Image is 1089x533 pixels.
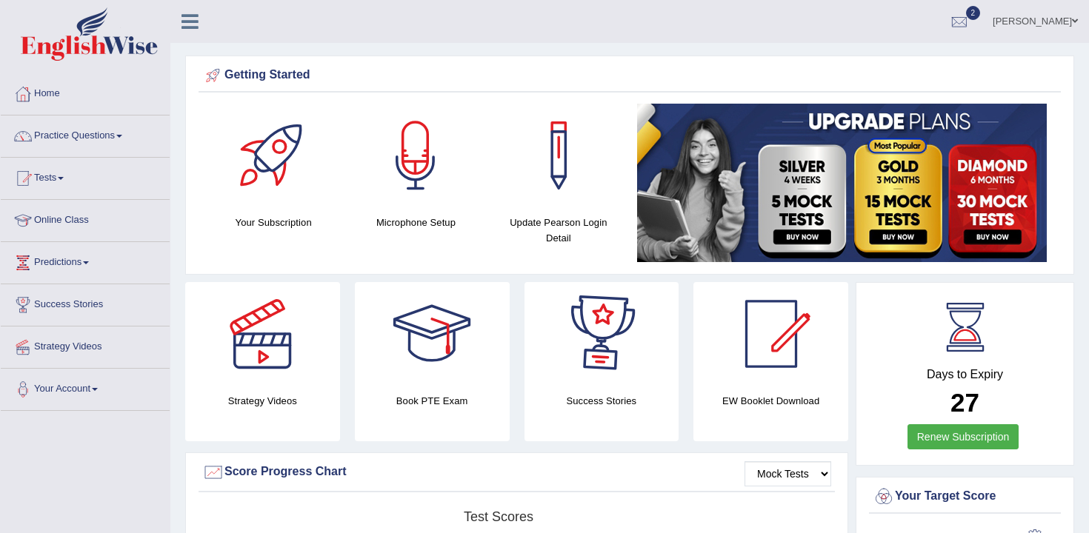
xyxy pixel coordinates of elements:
[524,393,679,409] h4: Success Stories
[637,104,1047,262] img: small5.jpg
[966,6,981,20] span: 2
[1,326,170,363] a: Strategy Videos
[352,215,479,230] h4: Microphone Setup
[1,115,170,152] a: Practice Questions
[355,393,510,409] h4: Book PTE Exam
[1,158,170,195] a: Tests
[202,64,1057,87] div: Getting Started
[1,200,170,237] a: Online Class
[693,393,848,409] h4: EW Booklet Download
[464,509,533,524] tspan: Test scores
[210,215,337,230] h4: Your Subscription
[950,388,979,417] b: 27
[1,242,170,279] a: Predictions
[202,461,831,483] div: Score Progress Chart
[495,215,622,246] h4: Update Pearson Login Detail
[873,368,1057,381] h4: Days to Expiry
[873,486,1057,508] div: Your Target Score
[1,73,170,110] a: Home
[1,369,170,406] a: Your Account
[1,284,170,321] a: Success Stories
[185,393,340,409] h4: Strategy Videos
[907,424,1019,449] a: Renew Subscription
